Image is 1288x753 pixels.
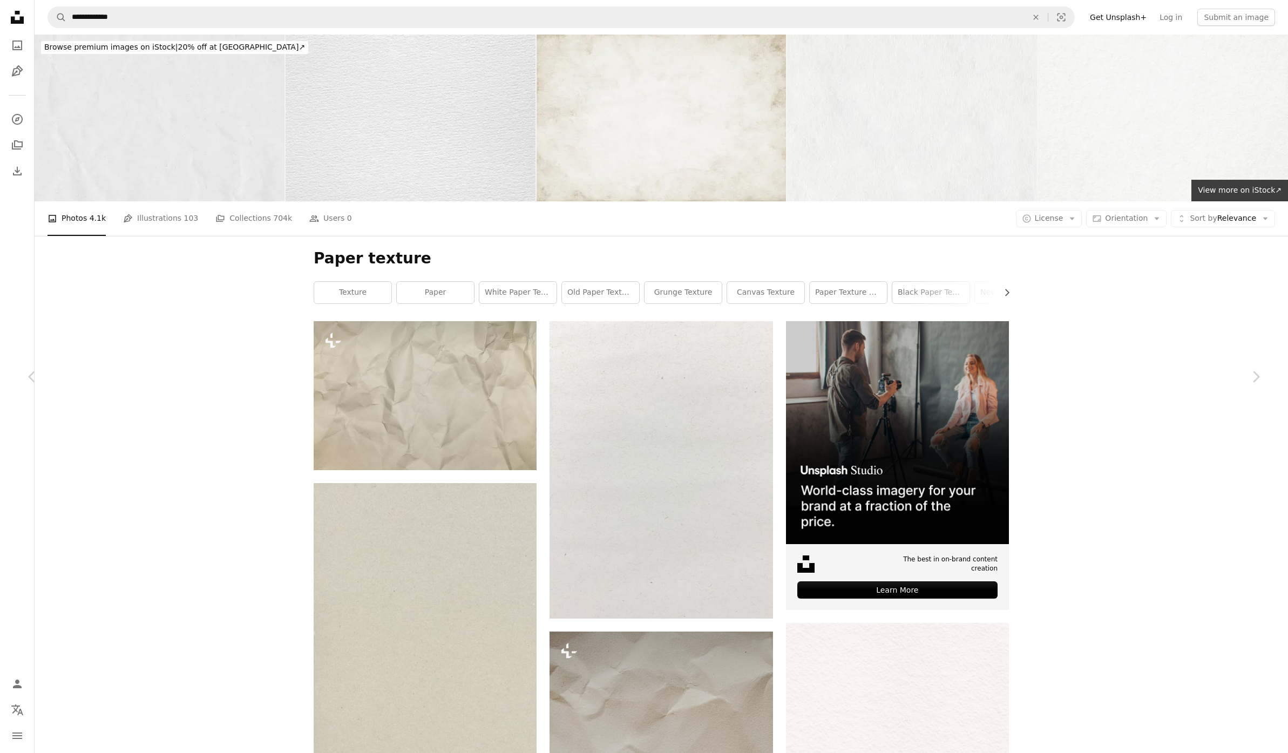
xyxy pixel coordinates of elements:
[1086,210,1167,227] button: Orientation
[727,282,804,303] a: canvas texture
[6,699,28,721] button: Language
[44,43,305,51] span: 20% off at [GEOGRAPHIC_DATA] ↗
[48,7,66,28] button: Search Unsplash
[1198,186,1282,194] span: View more on iStock ↗
[273,212,292,224] span: 704k
[1048,7,1074,28] button: Visual search
[1035,214,1063,222] span: License
[875,555,998,573] span: The best in on-brand content creation
[215,201,292,236] a: Collections 704k
[309,201,352,236] a: Users 0
[286,35,535,201] img: White Watercolor Paper Texture Close Up
[314,321,537,470] img: a close up of a piece of white paper
[786,321,1009,610] a: The best in on-brand content creationLearn More
[562,282,639,303] a: old paper texture
[892,282,970,303] a: black paper texture
[6,108,28,130] a: Explore
[1153,9,1189,26] a: Log in
[479,282,557,303] a: white paper texture
[6,35,28,56] a: Photos
[184,212,199,224] span: 103
[6,60,28,82] a: Illustrations
[6,134,28,156] a: Collections
[787,35,1037,201] img: White recycled craft paper texture as background
[975,282,1052,303] a: newspaper texture
[1197,9,1275,26] button: Submit an image
[6,725,28,747] button: Menu
[347,212,352,224] span: 0
[797,555,815,573] img: file-1631678316303-ed18b8b5cb9cimage
[48,6,1075,28] form: Find visuals sitewide
[1190,214,1217,222] span: Sort by
[1171,210,1275,227] button: Sort byRelevance
[35,35,284,201] img: Closeup of white crumpled paper for texture background
[314,249,1009,268] h1: Paper texture
[314,390,537,400] a: a close up of a piece of white paper
[6,160,28,182] a: Download History
[786,321,1009,544] img: file-1715651741414-859baba4300dimage
[314,282,391,303] a: texture
[1024,7,1048,28] button: Clear
[1223,325,1288,429] a: Next
[1016,210,1082,227] button: License
[397,282,474,303] a: paper
[314,640,537,649] a: white wall paint with black line
[645,282,722,303] a: grunge texture
[797,581,998,599] div: Learn More
[550,465,772,474] a: a black and white photo of a person on a surfboard
[997,282,1009,303] button: scroll list to the right
[6,673,28,695] a: Log in / Sign up
[1038,35,1288,201] img: white paper background, fibrous cardboard texture for scrapbooking
[123,201,198,236] a: Illustrations 103
[810,282,887,303] a: paper texture white
[1083,9,1153,26] a: Get Unsplash+
[35,35,315,60] a: Browse premium images on iStock|20% off at [GEOGRAPHIC_DATA]↗
[537,35,787,201] img: Vintage White paper texture
[44,43,178,51] span: Browse premium images on iStock |
[1191,180,1288,201] a: View more on iStock↗
[550,321,772,619] img: a black and white photo of a person on a surfboard
[1105,214,1148,222] span: Orientation
[1190,213,1256,224] span: Relevance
